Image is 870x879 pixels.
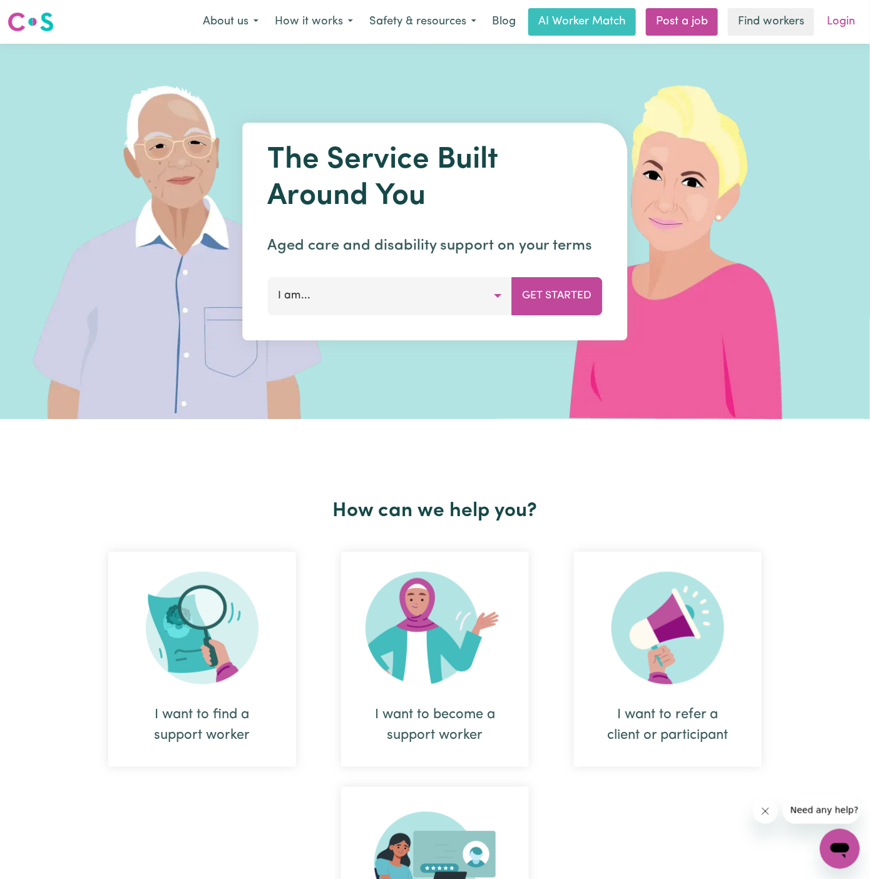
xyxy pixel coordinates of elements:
[819,8,862,36] a: Login
[268,277,513,315] button: I am...
[753,799,778,824] iframe: Close message
[341,552,529,767] div: I want to become a support worker
[108,552,296,767] div: I want to find a support worker
[371,704,499,746] div: I want to become a support worker
[612,572,724,684] img: Refer
[646,8,718,36] a: Post a job
[604,704,732,746] div: I want to refer a client or participant
[512,277,603,315] button: Get Started
[268,143,603,215] h1: The Service Built Around You
[138,704,266,746] div: I want to find a support worker
[728,8,814,36] a: Find workers
[267,9,361,35] button: How it works
[366,572,504,684] img: Become Worker
[484,8,523,36] a: Blog
[574,552,762,767] div: I want to refer a client or participant
[8,11,54,33] img: Careseekers logo
[361,9,484,35] button: Safety & resources
[820,829,860,869] iframe: Button to launch messaging window
[783,796,860,824] iframe: Message from company
[146,572,258,684] img: Search
[86,499,784,523] h2: How can we help you?
[528,8,636,36] a: AI Worker Match
[8,8,54,36] a: Careseekers logo
[195,9,267,35] button: About us
[268,235,603,257] p: Aged care and disability support on your terms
